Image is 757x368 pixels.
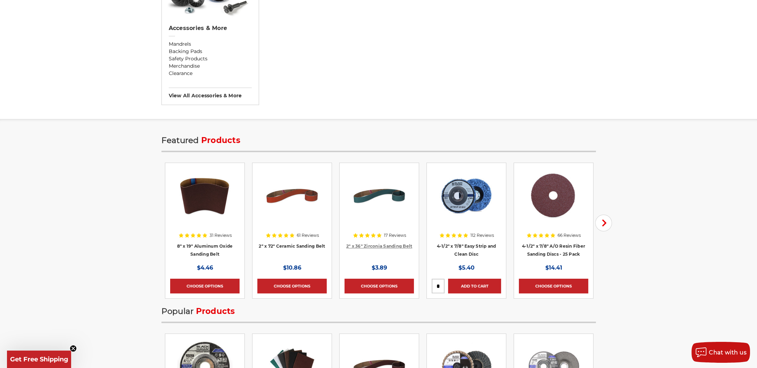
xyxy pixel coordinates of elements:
[264,168,320,224] img: 2" x 72" Ceramic Pipe Sanding Belt
[169,25,252,32] h2: Accessories & More
[525,168,582,224] img: 4.5 inch resin fiber disc
[257,279,327,293] a: Choose Options
[169,48,252,55] a: Backing Pads
[297,233,319,238] span: 61 Reviews
[545,264,562,271] span: $14.41
[161,135,199,145] span: Featured
[70,345,77,352] button: Close teaser
[345,279,414,293] a: Choose Options
[691,342,750,363] button: Chat with us
[558,233,581,238] span: 66 Reviews
[519,168,588,234] a: 4.5 inch resin fiber disc
[196,306,235,316] span: Products
[372,264,387,271] span: $3.89
[169,55,252,62] a: Safety Products
[169,88,252,99] h3: View All accessories & more
[169,40,252,48] a: Mandrels
[522,243,585,257] a: 4-1/2" x 7/8" A/O Resin Fiber Sanding Discs - 25 Pack
[448,279,501,293] a: Add to Cart
[170,279,240,293] a: Choose Options
[459,264,475,271] span: $5.40
[257,168,327,234] a: 2" x 72" Ceramic Pipe Sanding Belt
[709,349,747,356] span: Chat with us
[437,243,496,257] a: 4-1/2" x 7/8" Easy Strip and Clean Disc
[10,355,68,363] span: Get Free Shipping
[197,264,213,271] span: $4.46
[210,233,232,238] span: 31 Reviews
[177,168,233,224] img: aluminum oxide 8x19 sanding belt
[595,215,612,231] button: Next
[170,168,240,234] a: aluminum oxide 8x19 sanding belt
[346,243,412,249] a: 2" x 36" Zirconia Sanding Belt
[7,351,71,368] div: Get Free ShippingClose teaser
[470,233,494,238] span: 112 Reviews
[201,135,240,145] span: Products
[432,168,501,234] a: 4-1/2" x 7/8" Easy Strip and Clean Disc
[259,243,325,249] a: 2" x 72" Ceramic Sanding Belt
[437,168,497,224] img: 4-1/2" x 7/8" Easy Strip and Clean Disc
[161,306,194,316] span: Popular
[351,168,407,224] img: 2" x 36" Zirconia Pipe Sanding Belt
[169,70,252,77] a: Clearance
[177,243,233,257] a: 8" x 19" Aluminum Oxide Sanding Belt
[169,62,252,70] a: Merchandise
[384,233,406,238] span: 17 Reviews
[345,168,414,234] a: 2" x 36" Zirconia Pipe Sanding Belt
[283,264,301,271] span: $10.86
[519,279,588,293] a: Choose Options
